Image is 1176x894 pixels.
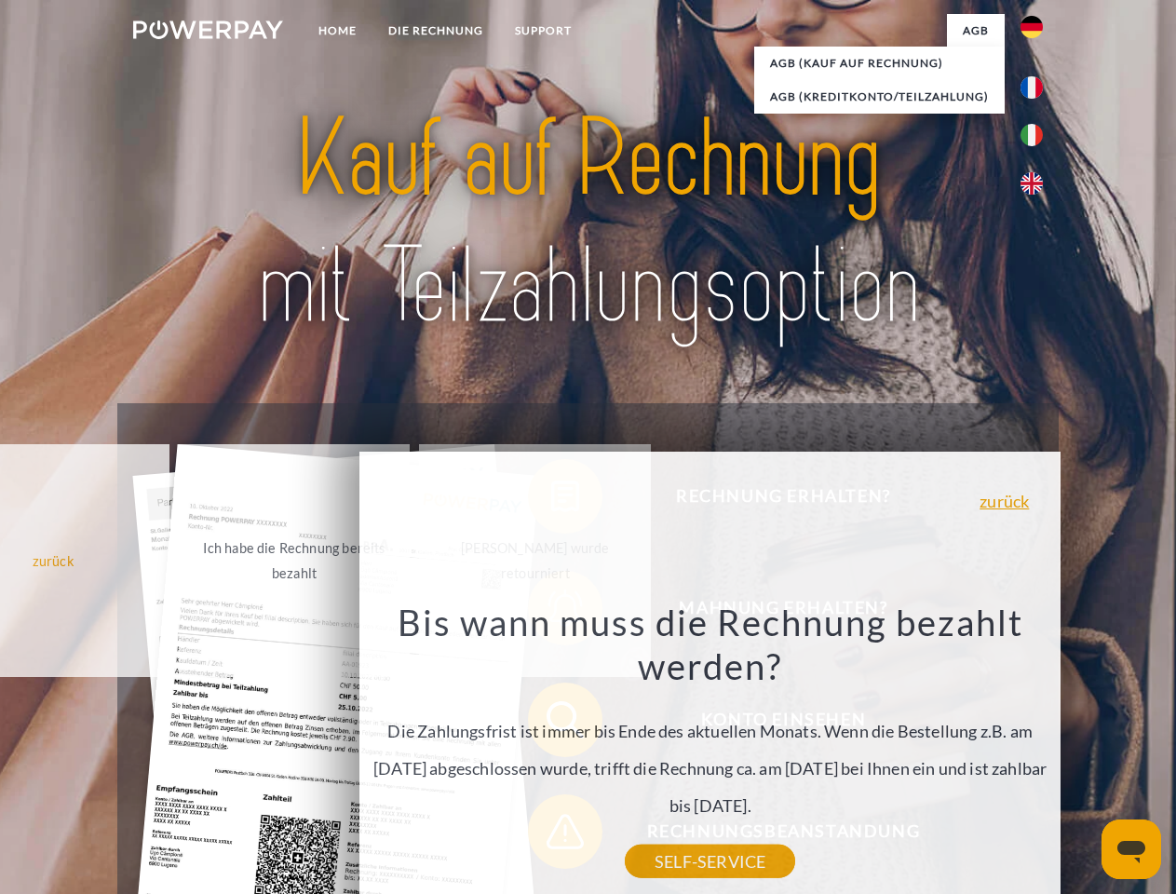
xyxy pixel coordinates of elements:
a: AGB (Kauf auf Rechnung) [754,47,1005,80]
img: de [1021,16,1043,38]
a: AGB (Kreditkonto/Teilzahlung) [754,80,1005,114]
div: Ich habe die Rechnung bereits bezahlt [190,535,399,586]
img: fr [1021,76,1043,99]
a: SELF-SERVICE [625,845,795,878]
iframe: Schaltfläche zum Öffnen des Messaging-Fensters [1102,819,1161,879]
h3: Bis wann muss die Rechnung bezahlt werden? [371,600,1050,689]
img: it [1021,124,1043,146]
img: logo-powerpay-white.svg [133,20,283,39]
a: agb [947,14,1005,47]
a: Home [303,14,372,47]
a: DIE RECHNUNG [372,14,499,47]
a: SUPPORT [499,14,588,47]
img: title-powerpay_de.svg [178,89,998,357]
a: zurück [980,493,1029,509]
img: en [1021,172,1043,195]
div: Die Zahlungsfrist ist immer bis Ende des aktuellen Monats. Wenn die Bestellung z.B. am [DATE] abg... [371,600,1050,861]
